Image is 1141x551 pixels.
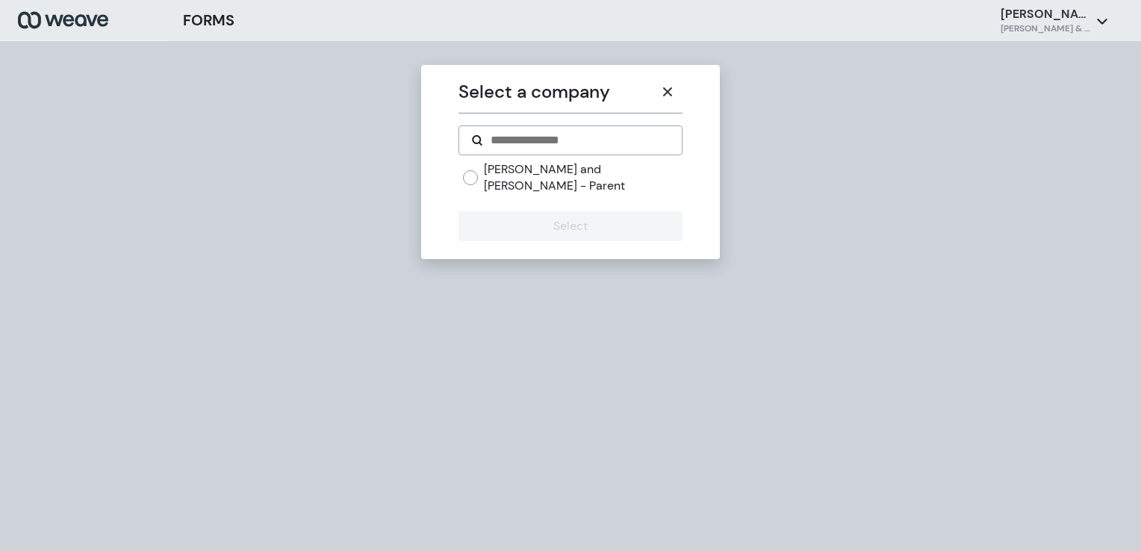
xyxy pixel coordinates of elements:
[1001,6,1090,22] p: [PERSON_NAME]
[458,78,652,105] p: Select a company
[489,131,669,149] input: Search
[183,9,234,32] h3: FORMS
[458,211,682,241] button: Select
[484,161,682,193] label: [PERSON_NAME] and [PERSON_NAME] - Parent
[1001,22,1090,35] h6: [PERSON_NAME] & [PERSON_NAME] Orthodontics - [GEOGRAPHIC_DATA]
